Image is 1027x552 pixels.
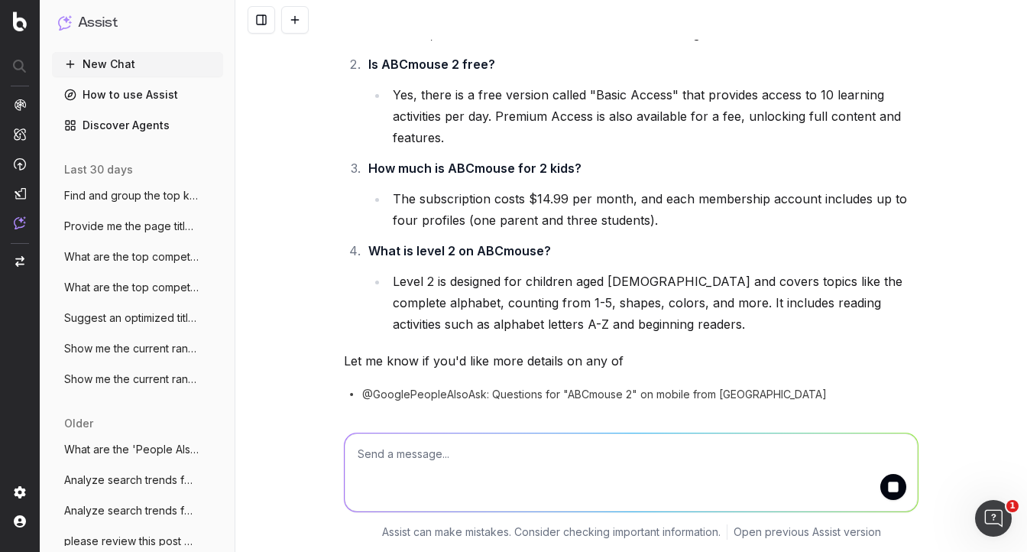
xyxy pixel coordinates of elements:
strong: How much is ABCmouse for 2 kids? [368,161,582,176]
img: Botify logo [13,11,27,31]
span: last 30 days [64,162,133,177]
button: Show me the current rankings for https:/ [52,336,223,361]
img: Analytics [14,99,26,111]
a: Open previous Assist version [734,524,881,540]
span: What are the top competitors ranking for [64,249,199,265]
span: 1 [1006,500,1019,512]
button: What are the top competitors ranking for [52,245,223,269]
img: Setting [14,486,26,498]
span: Provide me the page title and a table of [64,219,199,234]
img: Assist [58,15,72,30]
p: Let me know if you'd like more details on any of [344,350,918,372]
span: What are the 'People Also Ask' questions [64,442,199,457]
span: Suggest an optimized title and descripti [64,310,199,326]
span: Analyze search trends for: ABCmouse 2 [64,503,199,518]
span: Analyze search trends for: Christmas pri [64,472,199,488]
button: Provide me the page title and a table of [52,214,223,239]
button: Analyze search trends for: Christmas pri [52,468,223,492]
p: Assist can make mistakes. Consider checking important information. [382,524,721,540]
button: What are the top competitors ranking for [52,275,223,300]
li: Yes, there is a free version called "Basic Access" that provides access to 10 learning activities... [388,84,918,148]
button: What are the 'People Also Ask' questions [52,437,223,462]
button: New Chat [52,52,223,76]
img: Intelligence [14,128,26,141]
span: Show me the current rankings for https:/ [64,372,199,387]
img: Assist [14,216,26,229]
h1: Assist [78,12,118,34]
button: Assist [58,12,217,34]
a: How to use Assist [52,83,223,107]
button: Find and group the top keywords for list [52,183,223,208]
span: Find and group the top keywords for list [64,188,199,203]
img: Studio [14,187,26,200]
li: Level 2 is designed for children aged [DEMOGRAPHIC_DATA] and covers topics like the complete alph... [388,271,918,335]
span: older [64,416,93,431]
img: Activation [14,157,26,170]
button: Show me the current rankings for https:/ [52,367,223,391]
img: Switch project [15,256,24,267]
button: Analyze search trends for: ABCmouse 2 [52,498,223,523]
span: Show me the current rankings for https:/ [64,341,199,356]
img: My account [14,515,26,528]
span: please review this post on play based le [64,534,199,549]
button: Suggest an optimized title and descripti [52,306,223,330]
span: @GooglePeopleAlsoAsk: Questions for "ABCmouse 2" on mobile from [GEOGRAPHIC_DATA] [362,387,827,402]
a: Discover Agents [52,113,223,138]
strong: Is ABCmouse 2 free? [368,57,495,72]
li: The subscription costs $14.99 per month, and each membership account includes up to four profiles... [388,188,918,231]
iframe: Intercom live chat [975,500,1012,537]
strong: What is level 2 on ABCmouse? [368,243,551,258]
span: What are the top competitors ranking for [64,280,199,295]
